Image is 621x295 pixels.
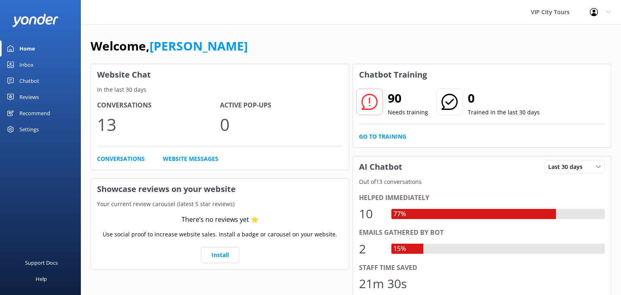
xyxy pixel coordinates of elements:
div: 2 [359,239,383,259]
div: Chatbot [19,73,39,89]
p: Out of 13 conversations [353,177,611,186]
span: Last 30 days [548,162,587,171]
h3: AI Chatbot [353,156,408,177]
p: Your current review carousel (latest 5 star reviews) [91,200,349,209]
h2: 90 [388,88,428,108]
div: Inbox [19,57,34,73]
h1: Welcome, [91,36,248,56]
a: [PERSON_NAME] [150,38,248,54]
div: Settings [19,121,39,137]
div: 15% [391,244,408,254]
h2: 0 [468,88,540,108]
div: There’s no reviews yet ⭐ [182,215,259,225]
div: 77% [391,209,408,219]
div: Home [19,40,35,57]
h4: Conversations [97,100,220,111]
a: Conversations [97,154,145,163]
p: 13 [97,111,220,138]
p: Use social proof to increase website sales. Install a badge or carousel on your website. [103,230,337,239]
p: Trained in the last 30 days [468,108,540,117]
div: Recommend [19,105,50,121]
div: Emails gathered by bot [359,228,605,238]
h3: Website Chat [91,64,349,85]
img: yonder-white-logo.png [12,14,59,27]
h3: Chatbot Training [353,64,433,85]
p: In the last 30 days [91,85,349,94]
div: Support Docs [25,255,58,271]
p: 0 [220,111,343,138]
div: Reviews [19,89,39,105]
a: Go to Training [359,132,406,141]
h3: Showcase reviews on your website [91,179,349,200]
div: 21m 30s [359,274,407,293]
div: Staff time saved [359,263,605,273]
a: Install [201,247,239,263]
div: Helped immediately [359,193,605,203]
h4: Active Pop-ups [220,100,343,111]
div: 10 [359,204,383,223]
a: Website Messages [163,154,218,163]
div: Help [36,271,47,287]
p: Needs training [388,108,428,117]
